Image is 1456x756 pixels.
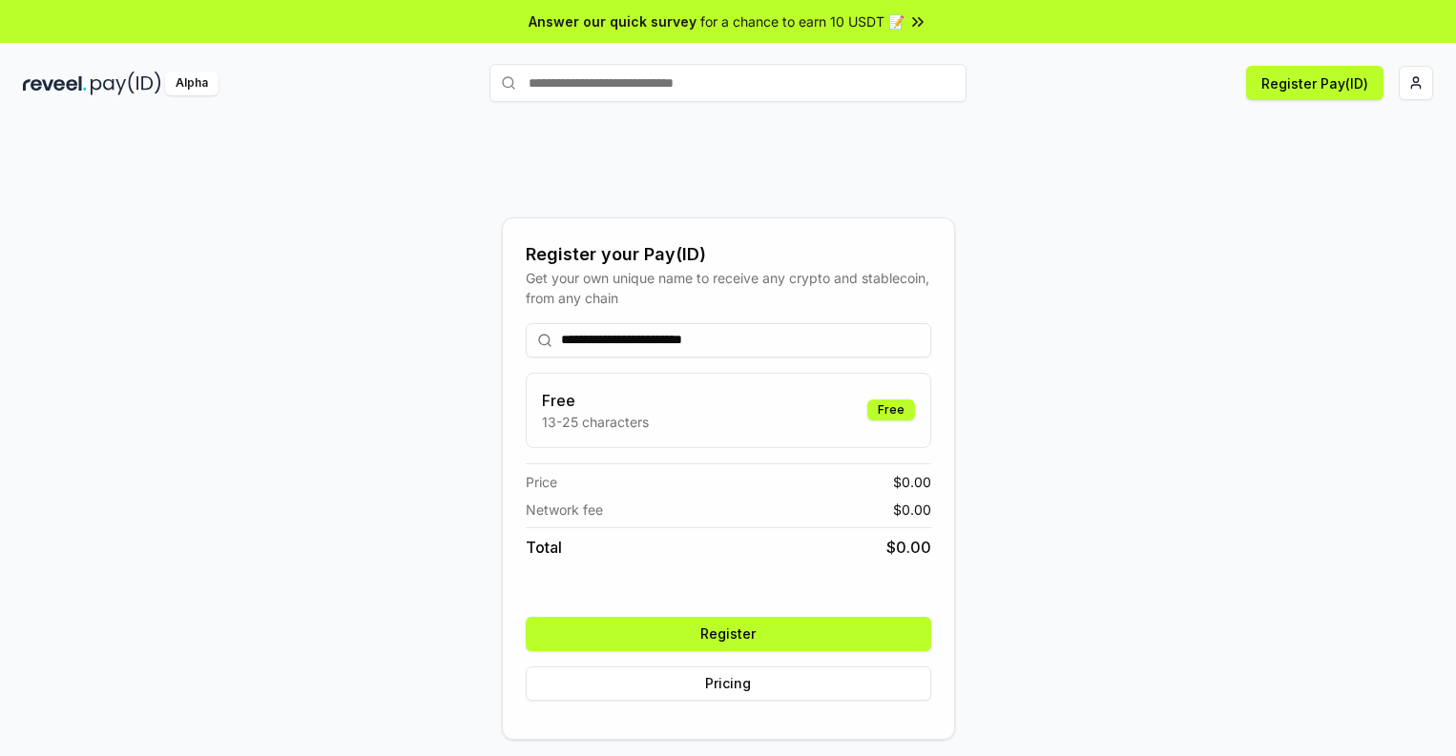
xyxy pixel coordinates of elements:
[165,72,218,95] div: Alpha
[542,412,649,432] p: 13-25 characters
[23,72,87,95] img: reveel_dark
[526,241,931,268] div: Register your Pay(ID)
[526,666,931,701] button: Pricing
[1246,66,1383,100] button: Register Pay(ID)
[529,11,697,31] span: Answer our quick survey
[886,536,931,559] span: $ 0.00
[526,617,931,651] button: Register
[867,399,915,420] div: Free
[526,536,562,559] span: Total
[526,268,931,308] div: Get your own unique name to receive any crypto and stablecoin, from any chain
[526,500,603,520] span: Network fee
[893,500,931,520] span: $ 0.00
[526,472,557,492] span: Price
[91,72,161,95] img: pay_id
[893,472,931,492] span: $ 0.00
[542,389,649,412] h3: Free
[700,11,905,31] span: for a chance to earn 10 USDT 📝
